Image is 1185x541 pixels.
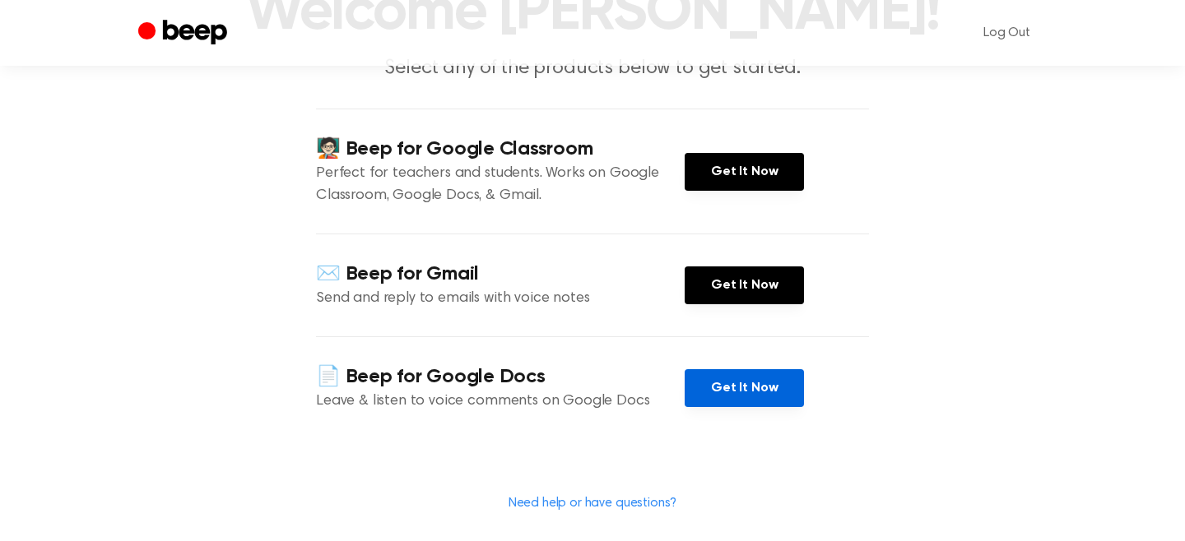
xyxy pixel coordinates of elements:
h4: 🧑🏻‍🏫 Beep for Google Classroom [316,136,685,163]
a: Get It Now [685,153,804,191]
a: Need help or have questions? [509,497,677,510]
a: Get It Now [685,369,804,407]
p: Perfect for teachers and students. Works on Google Classroom, Google Docs, & Gmail. [316,163,685,207]
a: Get It Now [685,266,804,304]
p: Leave & listen to voice comments on Google Docs [316,391,685,413]
a: Beep [138,17,231,49]
h4: ✉️ Beep for Gmail [316,261,685,288]
p: Send and reply to emails with voice notes [316,288,685,310]
a: Log Out [967,13,1047,53]
p: Select any of the products below to get started. [276,55,908,82]
h4: 📄 Beep for Google Docs [316,363,685,391]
